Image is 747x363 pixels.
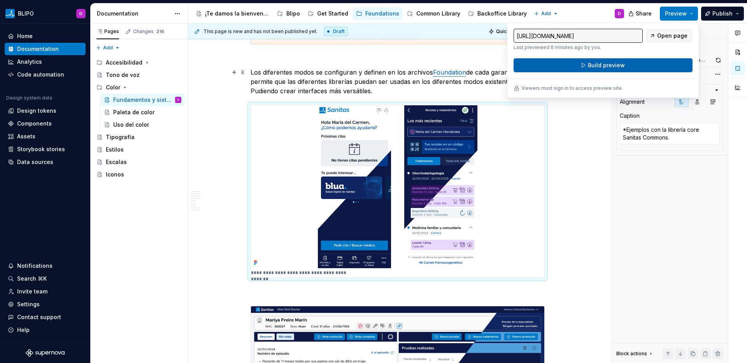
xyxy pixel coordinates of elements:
[193,7,272,20] a: ¡Te damos la bienvenida a Blipo!
[618,10,621,17] div: D
[17,58,42,66] div: Analytics
[17,275,47,283] div: Search ⌘K
[17,145,65,153] div: Storybook stories
[205,10,269,17] div: ¡Te damos la bienvenida a Blipo!
[17,300,40,308] div: Settings
[5,272,86,285] button: Search ⌘K
[26,349,65,357] svg: Supernova Logo
[93,156,184,168] a: Escalas
[106,171,124,178] div: Iconos
[106,158,127,166] div: Escalas
[496,28,530,35] span: Quick preview
[17,262,53,270] div: Notifications
[701,7,744,21] button: Publish
[2,5,89,22] button: BLIPOD
[477,10,527,17] div: Backoffice Library
[17,326,30,334] div: Help
[5,56,86,68] a: Analytics
[514,58,693,72] button: Build preview
[624,7,657,21] button: Share
[93,143,184,156] a: Estilos
[353,7,402,20] a: Foundations
[620,123,720,145] textarea: *Ejemplos con la librería core Sanitas Commons.
[106,133,135,141] div: Tipografía
[18,10,34,17] div: BLIPO
[17,45,59,53] div: Documentation
[17,158,53,166] div: Data sources
[106,71,140,79] div: Tono de voz
[660,7,698,21] button: Preview
[17,313,61,321] div: Contact support
[465,7,530,20] a: Backoffice Library
[93,168,184,181] a: Iconos
[251,105,544,268] img: ef736d81-ccdf-424b-a49c-8045c8db051b.png
[101,106,184,119] a: Paleta de color
[17,120,52,127] div: Components
[5,30,86,42] a: Home
[274,7,303,20] a: Blipo
[96,28,119,35] div: Pages
[588,61,625,69] span: Build preview
[97,10,170,17] div: Documentation
[177,96,179,104] div: D
[541,10,551,17] span: Add
[5,143,86,155] a: Storybook stories
[365,10,399,17] div: Foundations
[5,311,86,323] button: Contact support
[486,26,533,37] button: Quick preview
[17,288,47,295] div: Invite team
[203,28,317,35] span: This page is new and has not been published yet.
[106,84,120,91] div: Color
[514,44,643,51] p: Last previewed 6 minutes ago by you.
[17,133,35,140] div: Assets
[620,112,640,120] div: Caption
[616,348,654,359] div: Block actions
[17,32,33,40] div: Home
[636,10,652,17] span: Share
[93,56,184,181] div: Page tree
[286,10,300,17] div: Blipo
[133,28,165,35] div: Changes
[404,7,463,20] a: Common Library
[93,56,184,69] div: Accesibilidad
[5,68,86,81] a: Code automation
[416,10,460,17] div: Common Library
[333,28,345,35] span: Draft
[5,130,86,143] a: Assets
[113,121,149,129] div: Uso del color
[5,260,86,272] button: Notifications
[5,9,15,18] img: 45309493-d480-4fb3-9f86-8e3098b627c9.png
[616,351,647,357] div: Block actions
[5,285,86,298] a: Invite team
[93,81,184,94] div: Color
[113,108,154,116] div: Paleta de color
[5,156,86,168] a: Data sources
[6,95,52,101] div: Design system data
[5,105,86,117] a: Design tokens
[101,94,184,106] a: Fundamentos y sistemaD
[103,45,113,51] span: Add
[193,6,530,21] div: Page tree
[305,7,351,20] a: Get Started
[620,98,645,106] div: Alignment
[79,10,82,17] div: D
[657,32,687,40] span: Open page
[251,68,545,96] p: Los diferentes modos se configuran y definen en los archivos de cada garante, lo que permite que ...
[106,146,124,154] div: Estilos
[5,324,86,336] button: Help
[5,117,86,130] a: Components
[93,69,184,81] a: Tono de voz
[665,10,687,17] span: Preview
[17,71,64,79] div: Code automation
[317,10,348,17] div: Get Started
[93,42,123,53] button: Add
[5,43,86,55] a: Documentation
[93,131,184,143] a: Tipografía
[106,59,142,66] div: Accesibilidad
[17,107,56,115] div: Design tokens
[113,96,174,104] div: Fundamentos y sistema
[712,10,733,17] span: Publish
[646,29,693,43] a: Open page
[521,85,623,91] p: Viewers must sign in to access preview site.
